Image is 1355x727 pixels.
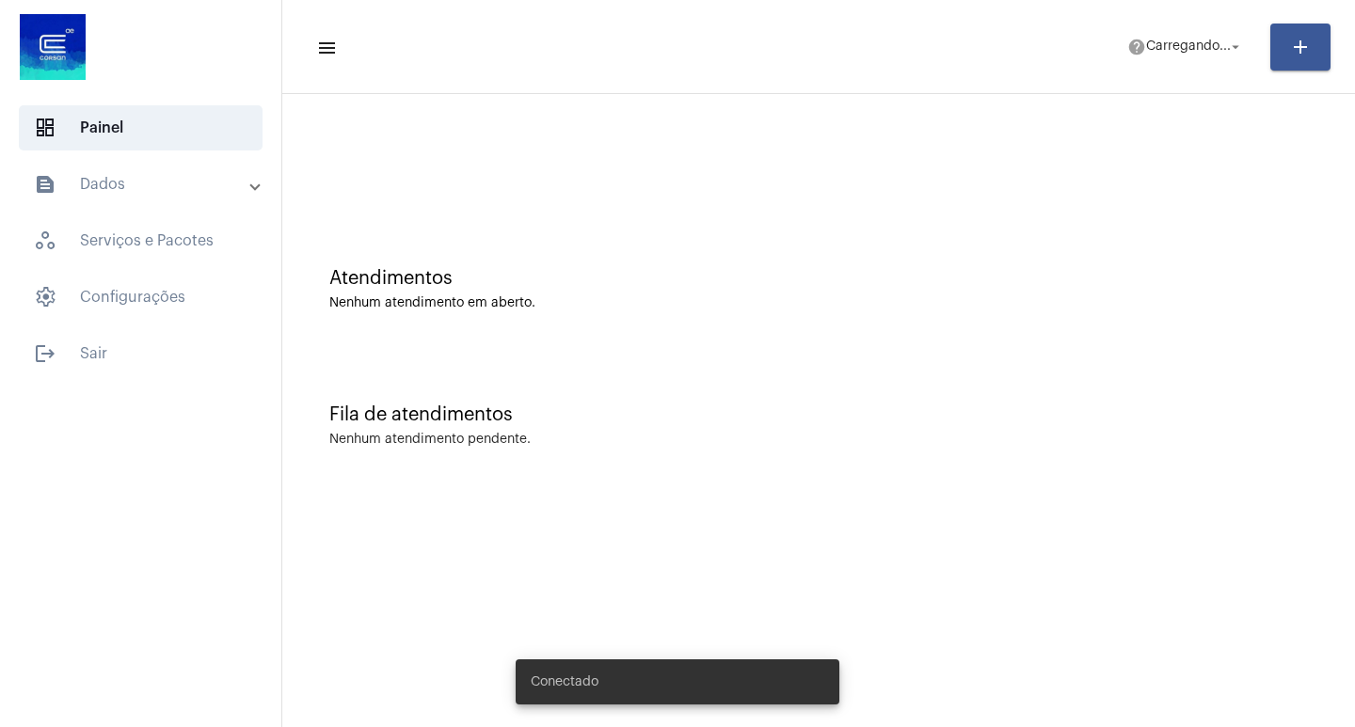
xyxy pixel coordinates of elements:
[1227,39,1244,55] mat-icon: arrow_drop_down
[19,275,263,320] span: Configurações
[11,162,281,207] mat-expansion-panel-header: sidenav iconDados
[34,173,251,196] mat-panel-title: Dados
[329,404,1308,425] div: Fila de atendimentos
[34,229,56,252] span: sidenav icon
[329,268,1308,289] div: Atendimentos
[1127,38,1146,56] mat-icon: help
[1289,36,1312,58] mat-icon: add
[316,37,335,59] mat-icon: sidenav icon
[34,173,56,196] mat-icon: sidenav icon
[1116,28,1255,66] button: Carregando...
[19,218,263,263] span: Serviços e Pacotes
[329,296,1308,310] div: Nenhum atendimento em aberto.
[34,342,56,365] mat-icon: sidenav icon
[329,433,531,447] div: Nenhum atendimento pendente.
[19,331,263,376] span: Sair
[19,105,263,150] span: Painel
[34,117,56,139] span: sidenav icon
[34,286,56,308] span: sidenav icon
[531,672,598,691] span: Conectado
[15,9,90,85] img: d4669ae0-8c07-2337-4f67-34b0df7f5ae4.jpeg
[1146,40,1231,54] span: Carregando...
